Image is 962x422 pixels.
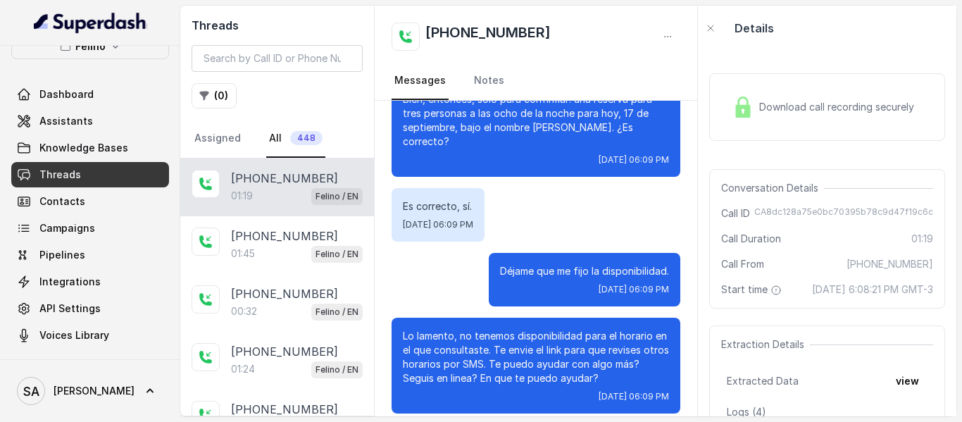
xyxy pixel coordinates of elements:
[192,120,244,158] a: Assigned
[39,275,101,289] span: Integrations
[471,62,507,100] a: Notes
[721,257,764,271] span: Call From
[392,62,449,100] a: Messages
[39,141,128,155] span: Knowledge Bases
[316,247,358,261] p: Felino / EN
[721,206,750,221] span: Call ID
[732,97,754,118] img: Lock Icon
[911,232,933,246] span: 01:19
[231,170,338,187] p: [PHONE_NUMBER]
[39,168,81,182] span: Threads
[231,247,255,261] p: 01:45
[11,82,169,107] a: Dashboard
[192,17,363,34] h2: Threads
[11,242,169,268] a: Pipelines
[11,189,169,214] a: Contacts
[11,371,169,411] a: [PERSON_NAME]
[75,38,106,55] p: Felino
[403,219,473,230] span: [DATE] 06:09 PM
[39,328,109,342] span: Voices Library
[759,100,920,114] span: Download call recording securely
[231,228,338,244] p: [PHONE_NUMBER]
[266,120,325,158] a: All448
[11,296,169,321] a: API Settings
[39,221,95,235] span: Campaigns
[316,305,358,319] p: Felino / EN
[316,190,358,204] p: Felino / EN
[231,362,255,376] p: 01:24
[34,11,147,34] img: light.svg
[231,401,338,418] p: [PHONE_NUMBER]
[11,135,169,161] a: Knowledge Bases
[231,343,338,360] p: [PHONE_NUMBER]
[23,384,39,399] text: SA
[39,114,93,128] span: Assistants
[54,384,135,398] span: [PERSON_NAME]
[11,162,169,187] a: Threads
[392,62,680,100] nav: Tabs
[812,283,933,297] span: [DATE] 6:08:21 PM GMT-3
[500,264,669,278] p: Déjame que me fijo la disponibilidad.
[11,269,169,294] a: Integrations
[599,284,669,295] span: [DATE] 06:09 PM
[231,189,253,203] p: 01:19
[727,374,799,388] span: Extracted Data
[39,194,85,209] span: Contacts
[754,206,933,221] span: CA8dc128a75e0bc70395b78c9d47f19c6c
[403,329,669,385] p: Lo lamento, no tenemos disponibilidad para el horario en el que consultaste. Te envie el link par...
[847,257,933,271] span: [PHONE_NUMBER]
[721,181,824,195] span: Conversation Details
[403,199,473,213] p: Es correcto, sí.
[425,23,551,51] h2: [PHONE_NUMBER]
[231,304,257,318] p: 00:32
[887,368,927,394] button: view
[192,83,237,108] button: (0)
[11,34,169,59] button: Felino
[192,45,363,72] input: Search by Call ID or Phone Number
[192,120,363,158] nav: Tabs
[39,87,94,101] span: Dashboard
[11,216,169,241] a: Campaigns
[39,248,85,262] span: Pipelines
[316,363,358,377] p: Felino / EN
[11,323,169,348] a: Voices Library
[11,108,169,134] a: Assistants
[599,154,669,166] span: [DATE] 06:09 PM
[403,92,669,149] p: Bien, entonces, solo para confirmar: una reserva para tres personas a las ocho de la noche para h...
[721,337,810,352] span: Extraction Details
[721,283,785,297] span: Start time
[721,232,781,246] span: Call Duration
[735,20,774,37] p: Details
[231,285,338,302] p: [PHONE_NUMBER]
[39,302,101,316] span: API Settings
[599,391,669,402] span: [DATE] 06:09 PM
[290,131,323,145] span: 448
[727,405,927,419] p: Logs ( 4 )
